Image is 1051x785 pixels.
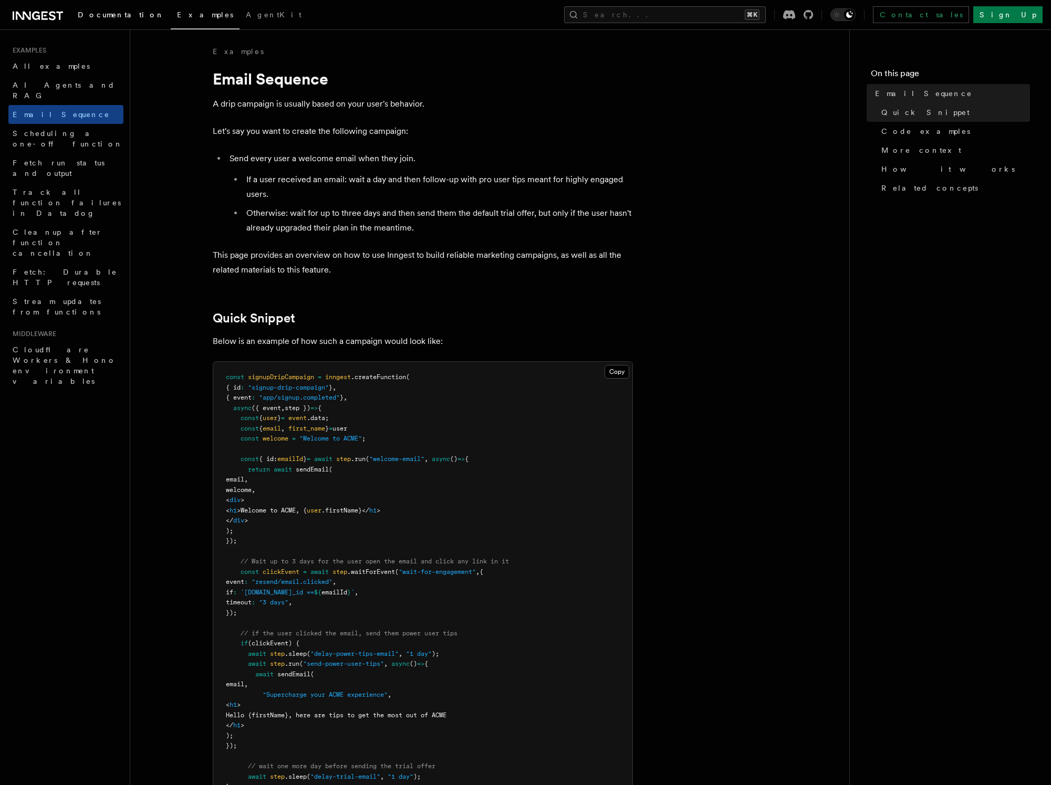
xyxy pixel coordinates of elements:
[252,486,255,494] span: ,
[873,6,969,23] a: Contact sales
[226,394,252,401] span: { event
[8,263,123,292] a: Fetch: Durable HTTP requests
[325,425,329,432] span: }
[564,6,766,23] button: Search...⌘K
[230,507,237,514] span: h1
[230,701,237,708] span: h1
[226,476,244,483] span: email
[424,660,428,667] span: {
[13,346,116,385] span: Cloudflare Workers & Hono environment variables
[399,568,476,575] span: "wait-for-engagement"
[299,435,362,442] span: "Welcome to ACME"
[307,650,310,657] span: (
[241,630,457,637] span: // if the user clicked the email, send them power user tips
[240,3,308,28] a: AgentKit
[877,160,1030,179] a: How it works
[248,650,266,657] span: await
[252,578,332,585] span: "resend/email.clicked"
[877,103,1030,122] a: Quick Snippet
[329,425,332,432] span: =
[244,578,248,585] span: :
[213,46,264,57] a: Examples
[303,455,307,463] span: }
[877,122,1030,141] a: Code examples
[8,330,56,338] span: Middleware
[237,701,241,708] span: >
[332,578,336,585] span: ,
[241,435,259,442] span: const
[226,681,244,688] span: email
[270,773,285,780] span: step
[307,414,329,422] span: .data;
[285,773,307,780] span: .sleep
[307,507,321,514] span: user
[263,414,277,422] span: user
[310,773,380,780] span: "delay-trial-email"
[292,435,296,442] span: =
[13,62,90,70] span: All examples
[244,476,248,483] span: ,
[171,3,240,29] a: Examples
[13,297,101,316] span: Stream updates from functions
[8,223,123,263] a: Cleanup after function cancellation
[241,455,259,463] span: const
[406,650,432,657] span: "1 day"
[226,701,230,708] span: <
[263,691,388,698] span: "Supercharge your ACME experience"
[314,455,332,463] span: await
[424,455,428,463] span: ,
[241,384,244,391] span: :
[233,589,237,596] span: :
[871,67,1030,84] h4: On this page
[226,578,244,585] span: event
[277,671,310,678] span: sendEmail
[226,384,241,391] span: { id
[321,507,369,514] span: .firstName}</
[259,425,263,432] span: {
[369,455,424,463] span: "welcome-email"
[226,589,233,596] span: if
[241,425,259,432] span: const
[8,292,123,321] a: Stream updates from functions
[332,384,336,391] span: ,
[310,404,318,412] span: =>
[248,466,270,473] span: return
[281,425,285,432] span: ,
[248,773,266,780] span: await
[241,640,248,647] span: if
[355,589,358,596] span: ,
[8,105,123,124] a: Email Sequence
[332,568,347,575] span: step
[13,81,115,100] span: AI Agents and RAG
[310,671,314,678] span: (
[450,455,457,463] span: ()
[277,414,281,422] span: }
[830,8,856,21] button: Toggle dark mode
[241,589,314,596] span: `[DOMAIN_NAME]_id ==
[329,466,332,473] span: (
[344,394,347,401] span: ,
[314,589,321,596] span: ${
[285,404,310,412] span: step })
[318,373,321,381] span: =
[8,340,123,391] a: Cloudflare Workers & Hono environment variables
[71,3,171,28] a: Documentation
[241,558,509,565] span: // Wait up to 3 days for the user open the email and click any link in it
[8,183,123,223] a: Track all function failures in Datadog
[213,124,633,139] p: Let's say you want to create the following campaign:
[877,179,1030,197] a: Related concepts
[303,660,384,667] span: "send-power-user-tips"
[255,671,274,678] span: await
[263,425,281,432] span: email
[395,568,399,575] span: (
[417,660,424,667] span: =>
[366,455,369,463] span: (
[226,711,446,719] span: Hello {firstName}, here are tips to get the most out of ACME
[226,496,230,504] span: <
[881,145,961,155] span: More context
[351,455,366,463] span: .run
[973,6,1043,23] a: Sign Up
[340,394,344,401] span: }
[384,660,388,667] span: ,
[237,507,307,514] span: >Welcome to ACME, {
